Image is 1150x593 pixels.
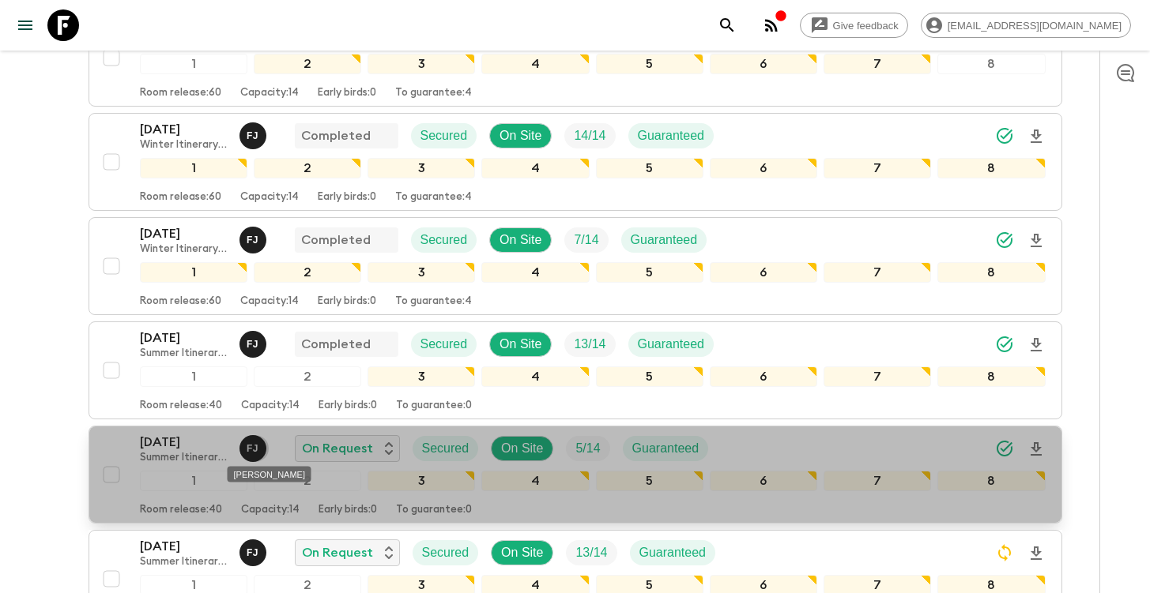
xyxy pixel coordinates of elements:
[995,543,1014,562] svg: Sync Required - Changes detected
[239,539,270,566] button: FJ
[710,54,817,74] div: 6
[420,231,468,250] p: Secured
[824,366,931,387] div: 7
[1027,127,1046,146] svg: Download Onboarding
[368,262,475,283] div: 3
[301,335,371,354] p: Completed
[596,54,703,74] div: 5
[501,543,543,562] p: On Site
[140,471,247,491] div: 1
[824,158,931,178] div: 7
[254,54,361,74] div: 2
[396,504,472,516] p: To guarantee: 0
[638,126,705,145] p: Guaranteed
[422,439,469,458] p: Secured
[638,335,705,354] p: Guaranteed
[89,426,1062,524] button: [DATE]Summer Itinerary 2025 ([DATE]-[DATE])Fadi JaberOn RequestSecuredOn SiteTrip FillGuaranteed1...
[596,158,703,178] div: 5
[481,471,589,491] div: 4
[140,452,227,464] p: Summer Itinerary 2025 ([DATE]-[DATE])
[489,332,552,357] div: On Site
[241,504,300,516] p: Capacity: 14
[631,231,698,250] p: Guaranteed
[501,439,543,458] p: On Site
[254,366,361,387] div: 2
[566,540,616,565] div: Trip Fill
[995,335,1014,354] svg: Synced Successfully
[411,123,477,148] div: Secured
[481,54,589,74] div: 4
[89,217,1062,315] button: [DATE]Winter Itinerary 2025 ([DATE]-[DATE])Fadi JaberCompletedSecuredOn SiteTrip FillGuaranteed12...
[995,231,1014,250] svg: Synced Successfully
[89,321,1062,419] button: [DATE]Summer Itinerary 2025 ([DATE]-[DATE])Fadi JaberCompletedSecuredOn SiteTrip FillGuaranteed12...
[500,231,541,250] p: On Site
[240,191,299,204] p: Capacity: 14
[140,191,221,204] p: Room release: 60
[140,87,221,99] p: Room release: 60
[140,295,221,308] p: Room release: 60
[574,126,605,145] p: 14 / 14
[140,262,247,283] div: 1
[395,295,472,308] p: To guarantee: 4
[711,9,743,41] button: search adventures
[574,335,605,354] p: 13 / 14
[420,126,468,145] p: Secured
[995,126,1014,145] svg: Synced Successfully
[937,54,1045,74] div: 8
[140,54,247,74] div: 1
[241,400,300,412] p: Capacity: 14
[239,127,270,140] span: Fadi Jaber
[639,543,707,562] p: Guaranteed
[596,471,703,491] div: 5
[500,126,541,145] p: On Site
[564,123,615,148] div: Trip Fill
[140,139,227,152] p: Winter Itinerary 2025 ([DATE]-[DATE])
[937,471,1045,491] div: 8
[491,540,553,565] div: On Site
[247,442,258,455] p: F J
[140,120,227,139] p: [DATE]
[318,191,376,204] p: Early birds: 0
[140,556,227,569] p: Summer Itinerary 2025 ([DATE]-[DATE])
[489,227,552,253] div: On Site
[824,54,931,74] div: 7
[481,158,589,178] div: 4
[140,504,222,516] p: Room release: 40
[710,262,817,283] div: 6
[632,439,699,458] p: Guaranteed
[140,243,227,256] p: Winter Itinerary 2025 ([DATE]-[DATE])
[239,231,270,244] span: Fadi Jaber
[140,224,227,243] p: [DATE]
[140,433,227,452] p: [DATE]
[1027,231,1046,250] svg: Download Onboarding
[396,400,472,412] p: To guarantee: 0
[395,87,472,99] p: To guarantee: 4
[824,471,931,491] div: 7
[302,439,373,458] p: On Request
[937,262,1045,283] div: 8
[995,439,1014,458] svg: Synced Successfully
[824,262,931,283] div: 7
[491,436,553,461] div: On Site
[140,400,222,412] p: Room release: 40
[411,227,477,253] div: Secured
[574,231,598,250] p: 7 / 14
[921,13,1131,38] div: [EMAIL_ADDRESS][DOMAIN_NAME]
[140,537,227,556] p: [DATE]
[247,546,258,559] p: F J
[301,126,371,145] p: Completed
[319,400,377,412] p: Early birds: 0
[239,544,270,557] span: Fadi Jaber
[140,158,247,178] div: 1
[319,504,377,516] p: Early birds: 0
[937,158,1045,178] div: 8
[368,158,475,178] div: 3
[413,540,479,565] div: Secured
[575,543,607,562] p: 13 / 14
[710,158,817,178] div: 6
[89,9,1062,107] button: [DATE]Winter Itinerary 2025 ([DATE]-[DATE])Assign pack leaderFlash Pack cancellationSecuredNot On...
[140,347,227,360] p: Summer Itinerary 2025 ([DATE]-[DATE])
[254,158,361,178] div: 2
[228,467,311,482] div: [PERSON_NAME]
[596,262,703,283] div: 5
